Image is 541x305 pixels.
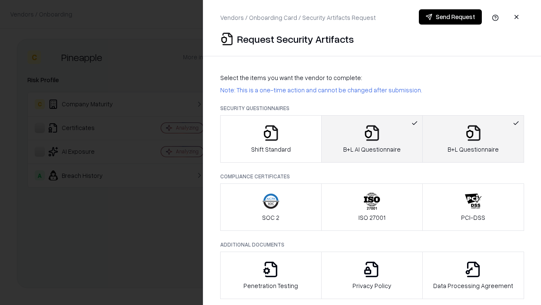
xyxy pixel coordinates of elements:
button: Send Request [419,9,482,25]
button: B+L AI Questionnaire [321,115,423,163]
button: Data Processing Agreement [422,252,524,299]
p: Additional Documents [220,241,524,248]
p: B+L AI Questionnaire [343,145,401,154]
button: Penetration Testing [220,252,322,299]
button: Shift Standard [220,115,322,163]
button: PCI-DSS [422,183,524,231]
button: Privacy Policy [321,252,423,299]
p: Security Questionnaires [220,105,524,112]
p: Data Processing Agreement [433,281,513,290]
p: Privacy Policy [352,281,391,290]
p: SOC 2 [262,213,279,222]
p: ISO 27001 [358,213,385,222]
p: B+L Questionnaire [448,145,499,154]
p: Compliance Certificates [220,173,524,180]
p: Vendors / Onboarding Card / Security Artifacts Request [220,13,376,22]
p: Penetration Testing [243,281,298,290]
p: Select the items you want the vendor to complete: [220,73,524,82]
p: Request Security Artifacts [237,32,354,46]
button: B+L Questionnaire [422,115,524,163]
p: PCI-DSS [461,213,485,222]
p: Note: This is a one-time action and cannot be changed after submission. [220,86,524,94]
p: Shift Standard [251,145,291,154]
button: ISO 27001 [321,183,423,231]
button: SOC 2 [220,183,322,231]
